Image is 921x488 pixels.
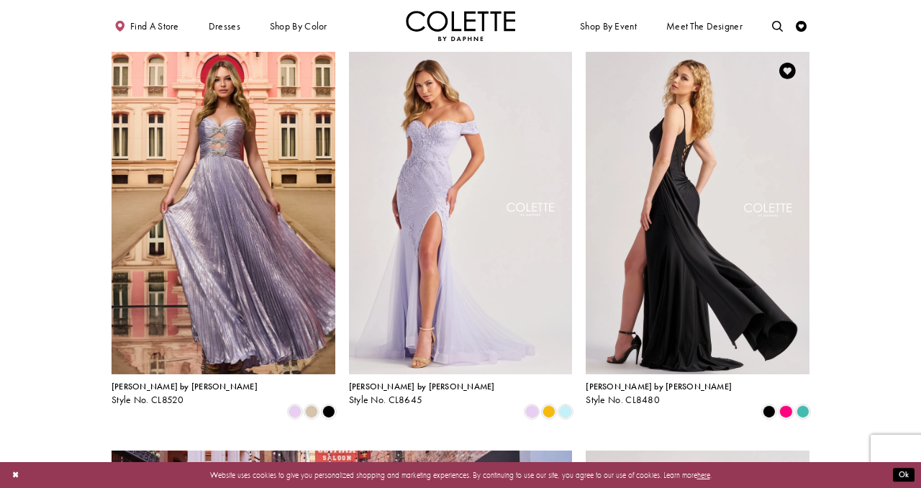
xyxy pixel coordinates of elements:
[763,405,776,418] i: Black
[305,405,318,418] i: Gold Dust
[349,381,495,392] span: [PERSON_NAME] by [PERSON_NAME]
[776,59,799,82] a: Add to Wishlist
[793,11,809,41] a: Check Wishlist
[112,382,258,405] div: Colette by Daphne Style No. CL8520
[267,11,330,41] span: Shop by color
[797,405,809,418] i: Turquoise
[112,49,335,374] a: Visit Colette by Daphne Style No. CL8520 Page
[559,405,572,418] i: Light Blue
[543,405,555,418] i: Buttercup
[349,49,573,374] a: Visit Colette by Daphne Style No. CL8645 Page
[130,21,179,32] span: Find a store
[577,11,639,41] span: Shop By Event
[270,21,327,32] span: Shop by color
[666,21,743,32] span: Meet the designer
[586,382,732,405] div: Colette by Daphne Style No. CL8480
[349,382,495,405] div: Colette by Daphne Style No. CL8645
[322,405,335,418] i: Black
[6,466,24,485] button: Close Dialog
[112,394,184,406] span: Style No. CL8520
[112,11,181,41] a: Find a store
[289,405,301,418] i: Lilac
[406,11,515,41] img: Colette by Daphne
[206,11,243,41] span: Dresses
[586,394,660,406] span: Style No. CL8480
[406,11,515,41] a: Visit Home Page
[893,469,915,482] button: Submit Dialog
[209,21,240,32] span: Dresses
[586,381,732,392] span: [PERSON_NAME] by [PERSON_NAME]
[697,470,710,480] a: here
[112,381,258,392] span: [PERSON_NAME] by [PERSON_NAME]
[78,468,843,482] p: Website uses cookies to give you personalized shopping and marketing experiences. By continuing t...
[580,21,637,32] span: Shop By Event
[779,405,792,418] i: Hot Pink
[663,11,745,41] a: Meet the designer
[525,405,538,418] i: Lilac
[769,11,786,41] a: Toggle search
[586,49,809,374] a: Visit Colette by Daphne Style No. CL8480 Page
[349,394,423,406] span: Style No. CL8645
